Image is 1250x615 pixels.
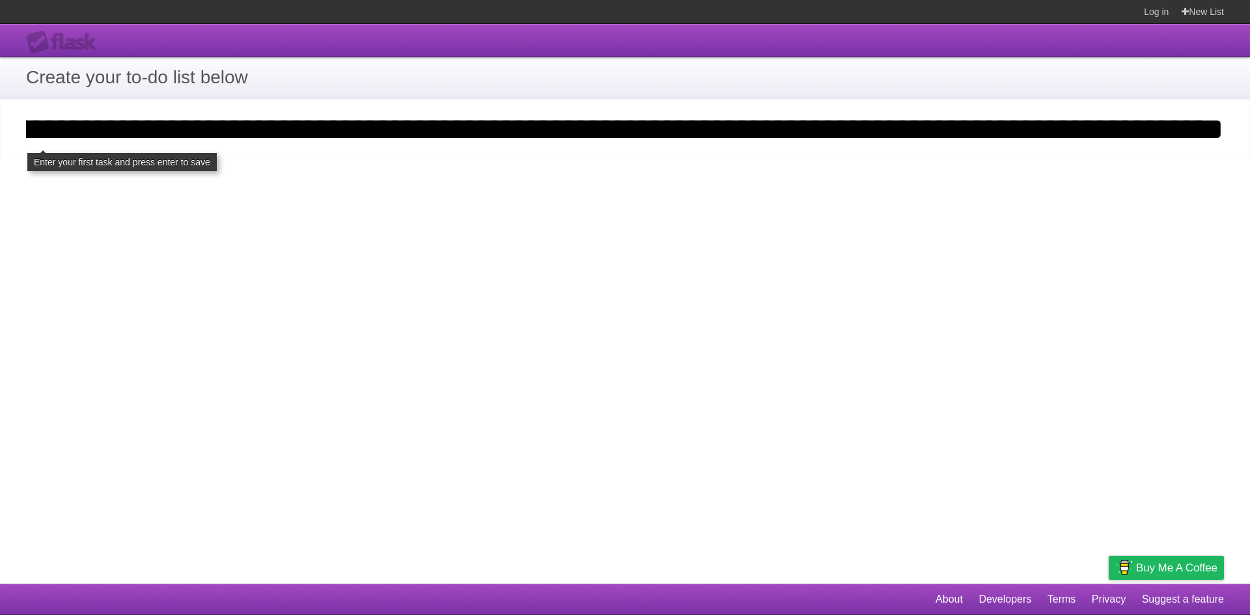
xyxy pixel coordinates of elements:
[1142,587,1224,612] a: Suggest a feature
[1092,587,1126,612] a: Privacy
[1048,587,1076,612] a: Terms
[26,31,104,54] div: Flask
[1115,556,1133,579] img: Buy me a coffee
[936,587,963,612] a: About
[1109,556,1224,580] a: Buy me a coffee
[979,587,1031,612] a: Developers
[26,64,1224,91] h1: Create your to-do list below
[1136,556,1217,579] span: Buy me a coffee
